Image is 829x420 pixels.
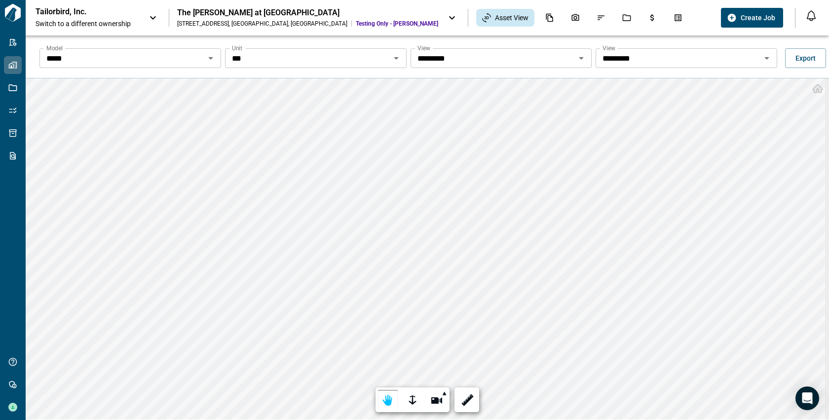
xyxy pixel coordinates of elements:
div: Issues & Info [591,9,611,26]
div: Asset View [476,9,534,27]
div: Documents [539,9,560,26]
div: Takeoff Center [668,9,688,26]
span: Asset View [495,13,528,23]
div: The [PERSON_NAME] at [GEOGRAPHIC_DATA] [177,8,438,18]
span: Export [795,53,816,63]
div: [STREET_ADDRESS] , [GEOGRAPHIC_DATA] , [GEOGRAPHIC_DATA] [177,20,347,28]
div: Photos [565,9,586,26]
p: Tailorbird, Inc. [36,7,124,17]
button: Open [204,51,218,65]
button: Export [785,48,826,68]
button: Open notification feed [803,8,819,24]
label: Unit [232,44,242,52]
span: Create Job [741,13,775,23]
label: View [603,44,615,52]
button: Create Job [721,8,783,28]
label: Model [46,44,63,52]
label: View [417,44,430,52]
div: Jobs [616,9,637,26]
button: Open [389,51,403,65]
button: Open [760,51,774,65]
div: Open Intercom Messenger [795,386,819,410]
div: Budgets [642,9,663,26]
button: Open [574,51,588,65]
span: Switch to a different ownership [36,19,139,29]
span: Testing Only - [PERSON_NAME] [356,20,438,28]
